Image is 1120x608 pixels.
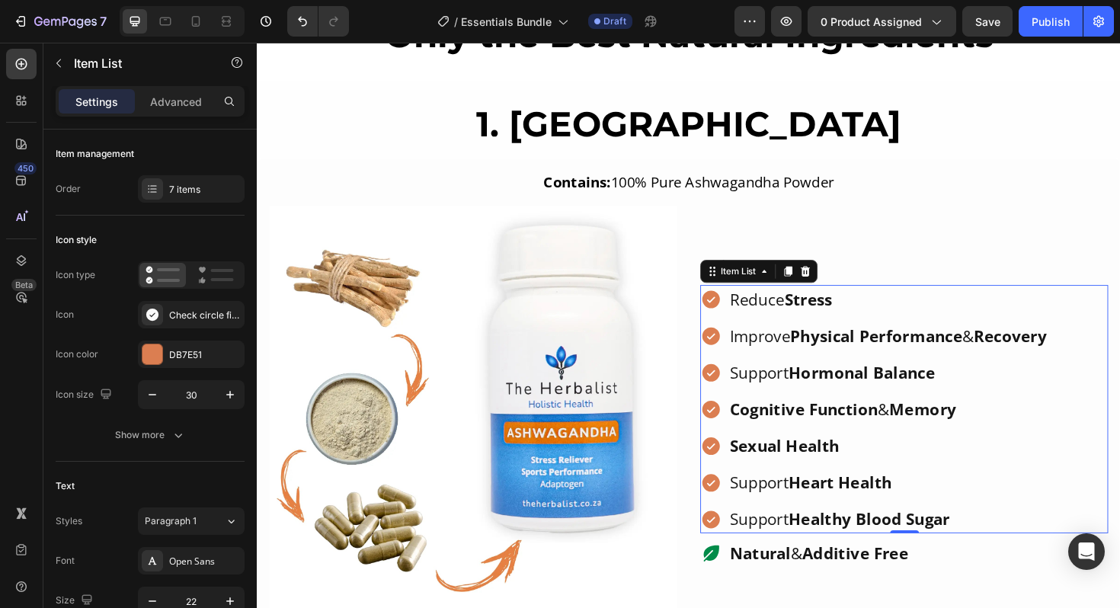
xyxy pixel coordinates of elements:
[488,235,531,249] div: Item List
[56,308,74,322] div: Icon
[501,376,658,399] strong: Cognitive Function
[74,54,203,72] p: Item List
[257,43,1120,608] iframe: To enrich screen reader interactions, please activate Accessibility in Grammarly extension settings
[56,233,97,247] div: Icon style
[1032,14,1070,30] div: Publish
[461,14,552,30] span: Essentials Bundle
[56,268,95,282] div: Icon type
[501,337,837,362] p: Support
[501,492,837,517] p: Support
[558,260,610,283] strong: Stress
[14,136,900,159] p: 100% Pure Ashwagandha Powder
[603,14,626,28] span: Draft
[501,453,837,478] p: Support
[100,12,107,30] p: 7
[1068,533,1105,570] div: Open Intercom Messenger
[56,182,81,196] div: Order
[13,173,445,605] img: [object Object]
[169,555,241,568] div: Open Sans
[501,259,837,284] p: Reduce
[563,338,718,360] strong: Hormonal Balance
[670,376,741,399] strong: Memory
[75,94,118,110] p: Settings
[303,137,375,158] strong: Contains:
[56,554,75,568] div: Font
[565,299,747,322] strong: Physical Performance
[150,94,202,110] p: Advanced
[471,224,900,249] p: Helps
[808,6,956,37] button: 0 product assigned
[759,299,837,322] strong: Recovery
[962,6,1013,37] button: Save
[501,528,690,553] p: &
[145,514,197,528] span: Paragraph 1
[115,427,186,443] div: Show more
[821,14,922,30] span: 0 product assigned
[501,529,565,552] strong: Natural
[14,162,37,174] div: 450
[501,415,616,438] strong: Sexual Health
[138,507,245,535] button: Paragraph 1
[169,183,241,197] div: 7 items
[578,529,690,552] strong: Additive Free
[56,347,98,361] div: Icon color
[287,6,349,37] div: Undo/Redo
[6,6,114,37] button: 7
[563,454,672,477] strong: Heart Health
[563,493,734,516] strong: Healthy Blood Sugar
[1019,6,1083,37] button: Publish
[501,298,837,323] p: Improve &
[56,385,115,405] div: Icon size
[56,421,245,449] button: Show more
[975,15,1000,28] span: Save
[56,147,134,161] div: Item management
[11,279,37,291] div: Beta
[169,309,241,322] div: Check circle filled
[454,14,458,30] span: /
[501,376,837,401] p: &
[56,514,82,528] div: Styles
[56,479,75,493] div: Text
[169,348,241,362] div: DB7E51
